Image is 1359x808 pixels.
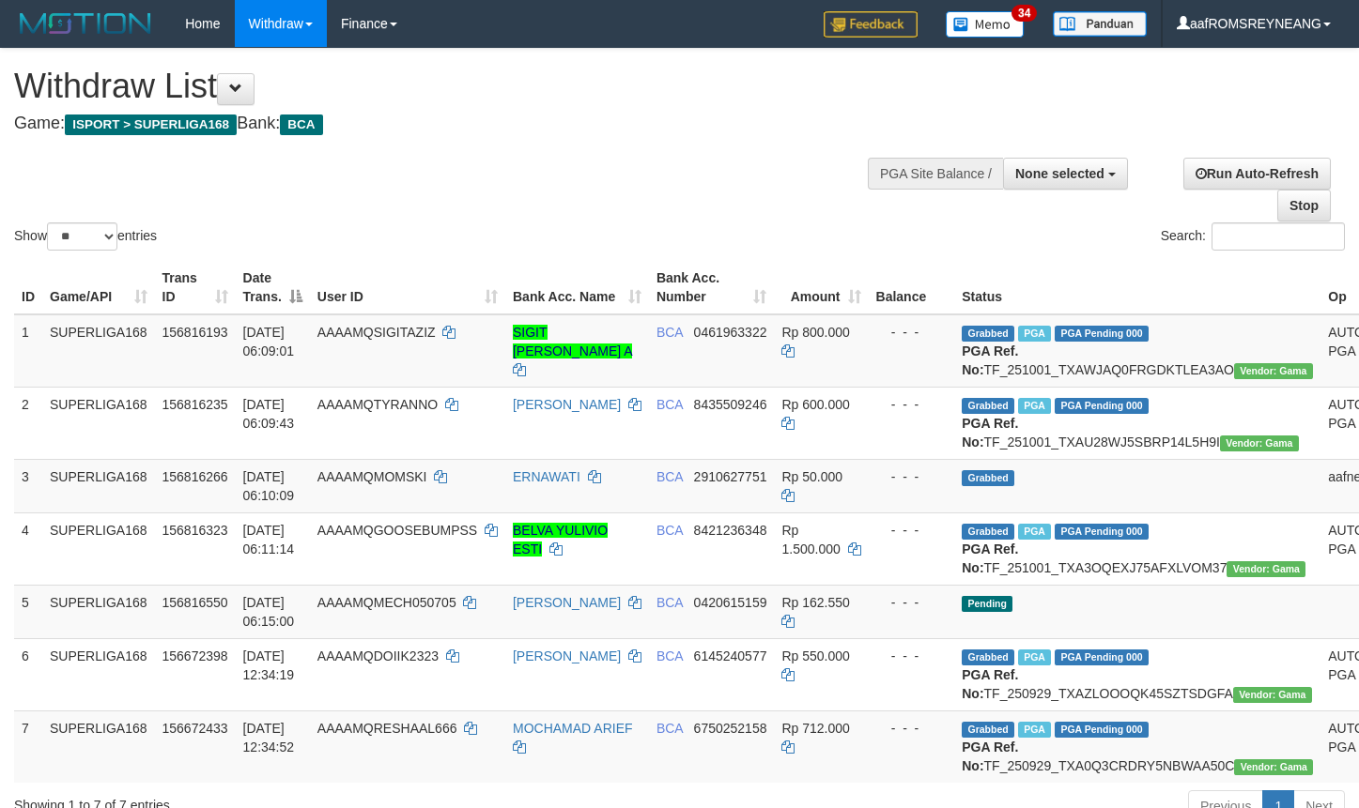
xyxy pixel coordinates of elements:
th: Bank Acc. Number: activate to sort column ascending [649,261,775,314]
a: [PERSON_NAME] [513,648,621,663]
span: Grabbed [962,722,1014,738]
span: BCA [656,721,683,736]
span: Grabbed [962,326,1014,342]
span: Vendor URL: https://trx31.1velocity.biz [1227,561,1305,577]
div: - - - [876,719,948,738]
th: Bank Acc. Name: activate to sort column ascending [505,261,649,314]
span: Grabbed [962,649,1014,665]
span: BCA [656,325,683,340]
span: Grabbed [962,398,1014,414]
td: 5 [14,585,42,638]
span: AAAAMQTYRANNO [317,397,438,412]
span: BCA [280,114,322,135]
span: Copy 6750252158 to clipboard [694,721,767,736]
span: Marked by aafnonsreyleab [1018,524,1051,540]
td: SUPERLIGA168 [42,585,155,638]
b: PGA Ref. No: [962,739,1018,773]
span: ISPORT > SUPERLIGA168 [65,114,237,135]
span: AAAAMQMOMSKI [317,469,427,484]
label: Search: [1161,222,1345,251]
span: 156816323 [162,523,228,538]
span: Copy 8421236348 to clipboard [694,523,767,538]
span: [DATE] 06:10:09 [243,469,295,503]
span: Vendor URL: https://trx31.1velocity.biz [1220,435,1299,451]
div: - - - [876,323,948,342]
span: Rp 600.000 [781,397,849,412]
span: Marked by aafsoycanthlai [1018,649,1051,665]
th: Date Trans.: activate to sort column descending [236,261,310,314]
div: - - - [876,467,948,486]
div: - - - [876,395,948,414]
b: PGA Ref. No: [962,541,1018,575]
td: 4 [14,512,42,585]
span: AAAAMQRESHAAL666 [317,721,457,736]
a: [PERSON_NAME] [513,397,621,412]
span: 156672398 [162,648,228,663]
span: Copy 6145240577 to clipboard [694,648,767,663]
td: 6 [14,638,42,710]
td: TF_250929_TXA0Q3CRDRY5NBWAA50C [954,710,1320,783]
span: 34 [1012,5,1037,22]
span: Rp 550.000 [781,648,849,663]
span: Vendor URL: https://trx31.1velocity.biz [1233,687,1312,703]
div: - - - [876,521,948,540]
td: SUPERLIGA168 [42,314,155,388]
span: PGA Pending [1055,722,1149,738]
span: None selected [1015,166,1104,181]
span: PGA Pending [1055,524,1149,540]
a: [PERSON_NAME] [513,595,621,610]
td: TF_251001_TXAWJAQ0FRGDKTLEA3AO [954,314,1320,388]
span: BCA [656,648,683,663]
a: Run Auto-Refresh [1183,158,1331,190]
th: Balance [869,261,955,314]
th: ID [14,261,42,314]
span: Copy 2910627751 to clipboard [694,469,767,484]
th: Status [954,261,1320,314]
span: Rp 800.000 [781,325,849,340]
td: SUPERLIGA168 [42,710,155,783]
span: [DATE] 12:34:19 [243,648,295,682]
span: AAAAMQDOIIK2323 [317,648,439,663]
span: Rp 162.550 [781,595,849,610]
select: Showentries [47,222,117,251]
td: TF_251001_TXA3OQEXJ75AFXLVOM37 [954,512,1320,585]
b: PGA Ref. No: [962,343,1018,377]
label: Show entries [14,222,157,251]
span: [DATE] 06:09:43 [243,397,295,431]
b: PGA Ref. No: [962,416,1018,450]
span: BCA [656,523,683,538]
th: Game/API: activate to sort column ascending [42,261,155,314]
a: ERNAWATI [513,469,580,484]
span: Copy 0420615159 to clipboard [694,595,767,610]
span: [DATE] 06:09:01 [243,325,295,358]
span: PGA Pending [1055,398,1149,414]
span: Rp 712.000 [781,721,849,736]
span: Marked by aafnonsreyleab [1018,398,1051,414]
th: User ID: activate to sort column ascending [310,261,505,314]
a: Stop [1277,190,1331,221]
span: Rp 50.000 [781,469,842,484]
div: - - - [876,647,948,665]
span: Rp 1.500.000 [781,523,840,556]
td: 2 [14,387,42,459]
span: Pending [962,596,1012,612]
td: 7 [14,710,42,783]
span: 156816266 [162,469,228,484]
td: 1 [14,314,42,388]
input: Search: [1212,222,1345,251]
div: PGA Site Balance / [868,158,1003,190]
span: [DATE] 06:11:14 [243,523,295,556]
span: AAAAMQSIGITAZIZ [317,325,436,340]
span: [DATE] 06:15:00 [243,595,295,629]
a: BELVA YULIVIO ESTI [513,523,608,556]
span: BCA [656,595,683,610]
span: PGA Pending [1055,326,1149,342]
span: 156816235 [162,397,228,412]
div: - - - [876,593,948,612]
span: AAAAMQMECH050705 [317,595,456,610]
td: TF_251001_TXAU28WJ5SBRP14L5H9I [954,387,1320,459]
span: [DATE] 12:34:52 [243,721,295,755]
th: Trans ID: activate to sort column ascending [155,261,236,314]
th: Amount: activate to sort column ascending [774,261,868,314]
img: panduan.png [1053,11,1147,37]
